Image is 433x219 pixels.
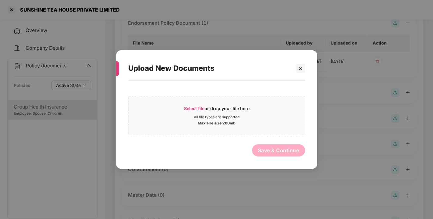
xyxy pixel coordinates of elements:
[198,120,236,126] div: Max. File size 200mb
[184,106,204,111] span: Select file
[128,56,290,80] div: Upload New Documents
[252,144,305,156] button: Save & Continue
[129,101,305,130] span: Select fileor drop your file hereAll file types are supportedMax. File size 200mb
[194,115,240,120] div: All file types are supported
[184,106,249,115] div: or drop your file here
[298,66,302,70] span: close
